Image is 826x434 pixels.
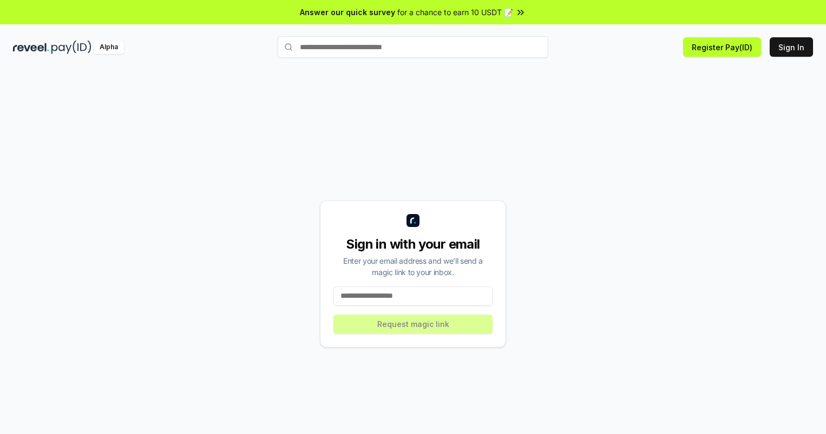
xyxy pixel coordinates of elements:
div: Alpha [94,41,124,54]
button: Sign In [770,37,813,57]
button: Register Pay(ID) [683,37,761,57]
img: pay_id [51,41,91,54]
span: for a chance to earn 10 USDT 📝 [397,6,513,18]
img: reveel_dark [13,41,49,54]
span: Answer our quick survey [300,6,395,18]
div: Enter your email address and we’ll send a magic link to your inbox. [333,255,493,278]
img: logo_small [407,214,419,227]
div: Sign in with your email [333,236,493,253]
